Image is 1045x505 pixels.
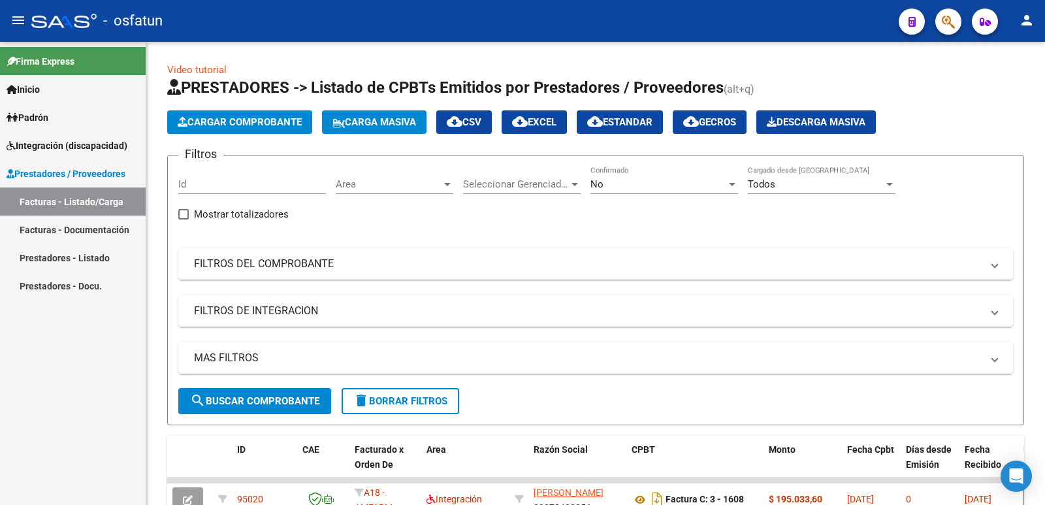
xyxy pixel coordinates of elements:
span: Días desde Emisión [906,444,952,470]
span: Todos [748,178,775,190]
span: Fecha Recibido [965,444,1001,470]
span: Facturado x Orden De [355,444,404,470]
span: [PERSON_NAME] [534,487,603,498]
span: 95020 [237,494,263,504]
mat-expansion-panel-header: MAS FILTROS [178,342,1013,374]
span: - osfatun [103,7,163,35]
div: Open Intercom Messenger [1001,461,1032,492]
span: EXCEL [512,116,556,128]
span: No [590,178,603,190]
mat-icon: person [1019,12,1035,28]
button: Borrar Filtros [342,388,459,414]
span: Monto [769,444,796,455]
mat-icon: cloud_download [512,114,528,129]
button: Cargar Comprobante [167,110,312,134]
span: Padrón [7,110,48,125]
span: Mostrar totalizadores [194,206,289,222]
span: CPBT [632,444,655,455]
span: Cargar Comprobante [178,116,302,128]
mat-icon: cloud_download [447,114,462,129]
strong: Factura C: 3 - 1608 [666,495,744,505]
mat-icon: menu [10,12,26,28]
mat-expansion-panel-header: FILTROS DEL COMPROBANTE [178,248,1013,280]
datatable-header-cell: Monto [764,436,842,493]
mat-icon: cloud_download [683,114,699,129]
span: Buscar Comprobante [190,395,319,407]
button: CSV [436,110,492,134]
button: Gecros [673,110,747,134]
datatable-header-cell: Razón Social [528,436,626,493]
button: Buscar Comprobante [178,388,331,414]
button: Estandar [577,110,663,134]
a: Video tutorial [167,64,227,76]
datatable-header-cell: Fecha Recibido [959,436,1018,493]
datatable-header-cell: CAE [297,436,349,493]
mat-icon: search [190,393,206,408]
button: Carga Masiva [322,110,426,134]
mat-icon: delete [353,393,369,408]
span: Prestadores / Proveedores [7,167,125,181]
span: PRESTADORES -> Listado de CPBTs Emitidos por Prestadores / Proveedores [167,78,724,97]
span: Area [336,178,442,190]
datatable-header-cell: Fecha Cpbt [842,436,901,493]
span: Firma Express [7,54,74,69]
span: Estandar [587,116,652,128]
span: Integración [426,494,482,504]
strong: $ 195.033,60 [769,494,822,504]
span: ID [237,444,246,455]
button: Descarga Masiva [756,110,876,134]
h3: Filtros [178,145,223,163]
mat-panel-title: MAS FILTROS [194,351,982,365]
span: [DATE] [965,494,991,504]
mat-icon: cloud_download [587,114,603,129]
mat-panel-title: FILTROS DEL COMPROBANTE [194,257,982,271]
span: 0 [906,494,911,504]
mat-panel-title: FILTROS DE INTEGRACION [194,304,982,318]
datatable-header-cell: Area [421,436,509,493]
span: CSV [447,116,481,128]
span: CAE [302,444,319,455]
datatable-header-cell: CPBT [626,436,764,493]
mat-expansion-panel-header: FILTROS DE INTEGRACION [178,295,1013,327]
span: Integración (discapacidad) [7,138,127,153]
span: Carga Masiva [332,116,416,128]
span: Borrar Filtros [353,395,447,407]
span: Gecros [683,116,736,128]
span: (alt+q) [724,83,754,95]
span: Razón Social [534,444,588,455]
datatable-header-cell: ID [232,436,297,493]
span: Inicio [7,82,40,97]
span: Fecha Cpbt [847,444,894,455]
span: Area [426,444,446,455]
button: EXCEL [502,110,567,134]
span: Seleccionar Gerenciador [463,178,569,190]
span: [DATE] [847,494,874,504]
datatable-header-cell: Facturado x Orden De [349,436,421,493]
span: Descarga Masiva [767,116,865,128]
app-download-masive: Descarga masiva de comprobantes (adjuntos) [756,110,876,134]
datatable-header-cell: Días desde Emisión [901,436,959,493]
